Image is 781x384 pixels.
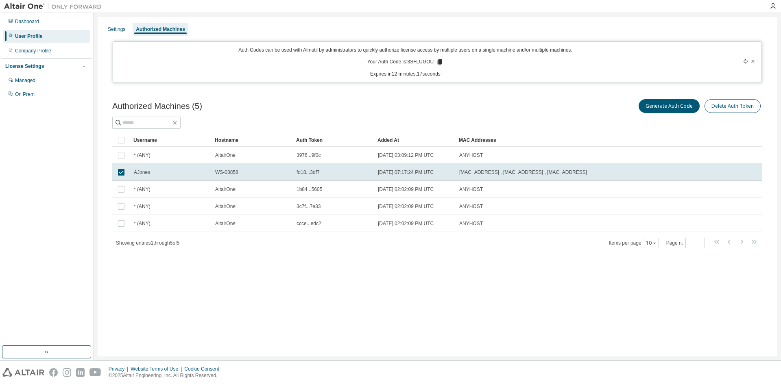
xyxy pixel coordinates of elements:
[215,203,236,210] span: AltairOne
[15,33,42,39] div: User Profile
[297,152,321,158] span: 3976...9f0c
[215,152,236,158] span: AltairOne
[215,169,238,176] span: WS-03858
[459,186,483,193] span: ANYHOST
[4,2,106,11] img: Altair One
[134,186,151,193] span: * (ANY)
[459,134,677,147] div: MAC Addresses
[215,134,290,147] div: Hostname
[118,71,693,78] p: Expires in 12 minutes, 17 seconds
[131,366,184,372] div: Website Terms of Use
[215,220,236,227] span: AltairOne
[459,169,587,176] span: [MAC_ADDRESS] , [MAC_ADDRESS] , [MAC_ADDRESS]
[63,368,71,377] img: instagram.svg
[378,152,434,158] span: [DATE] 03:09:12 PM UTC
[646,240,657,246] button: 10
[89,368,101,377] img: youtube.svg
[705,99,761,113] button: Delete Auth Token
[134,220,151,227] span: * (ANY)
[639,99,700,113] button: Generate Auth Code
[367,59,444,66] p: Your Auth Code is: 3SFLUGOU
[49,368,58,377] img: facebook.svg
[108,26,125,33] div: Settings
[666,238,705,248] span: Page n.
[133,134,208,147] div: Username
[377,134,452,147] div: Added At
[134,169,150,176] span: AJones
[15,77,35,84] div: Managed
[297,203,321,210] span: 3c7f...7e33
[15,48,51,54] div: Company Profile
[15,18,39,25] div: Dashboard
[459,152,483,158] span: ANYHOST
[296,134,371,147] div: Auth Token
[378,220,434,227] span: [DATE] 02:02:09 PM UTC
[459,220,483,227] span: ANYHOST
[609,238,659,248] span: Items per page
[5,63,44,69] div: License Settings
[136,26,185,33] div: Authorized Machines
[109,372,224,379] p: © 2025 Altair Engineering, Inc. All Rights Reserved.
[112,102,202,111] span: Authorized Machines (5)
[297,186,322,193] span: 1b84...5605
[184,366,224,372] div: Cookie Consent
[134,203,151,210] span: * (ANY)
[2,368,44,377] img: altair_logo.svg
[76,368,85,377] img: linkedin.svg
[297,220,321,227] span: ccce...edc2
[297,169,320,176] span: fd18...3df7
[378,169,434,176] span: [DATE] 07:17:24 PM UTC
[378,186,434,193] span: [DATE] 02:02:09 PM UTC
[118,47,693,54] p: Auth Codes can be used with Almutil by administrators to quickly authorize license access by mult...
[378,203,434,210] span: [DATE] 02:02:09 PM UTC
[109,366,131,372] div: Privacy
[215,186,236,193] span: AltairOne
[116,240,179,246] span: Showing entries 1 through 5 of 5
[15,91,35,98] div: On Prem
[459,203,483,210] span: ANYHOST
[134,152,151,158] span: * (ANY)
